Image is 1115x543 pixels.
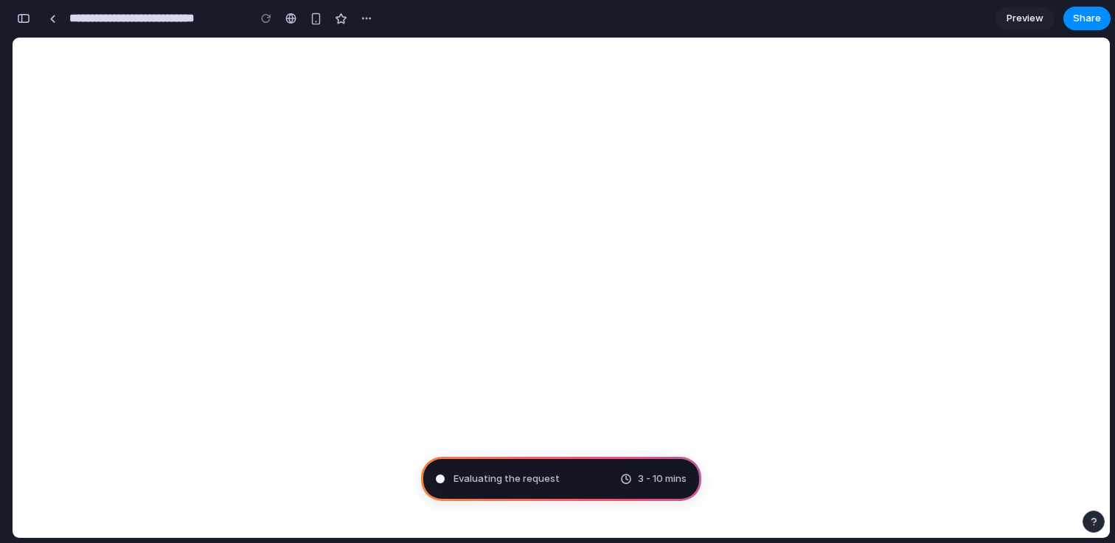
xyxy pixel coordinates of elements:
[638,472,687,486] span: 3 - 10 mins
[1007,11,1043,26] span: Preview
[1063,7,1111,30] button: Share
[996,7,1055,30] a: Preview
[1073,11,1101,26] span: Share
[454,472,560,486] span: Evaluating the request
